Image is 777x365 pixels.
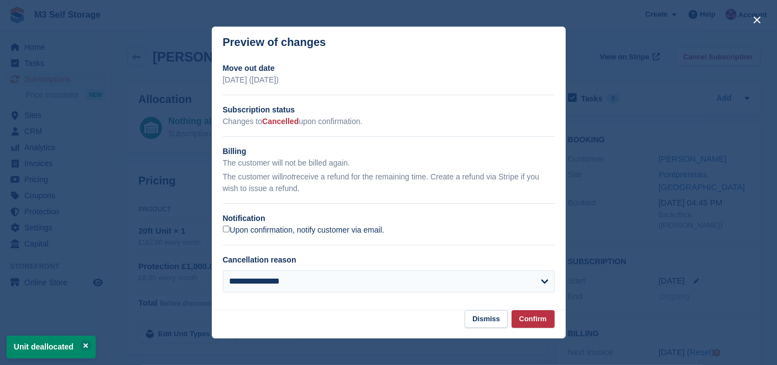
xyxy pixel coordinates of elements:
p: Unit deallocated [7,336,96,358]
em: not [283,172,293,181]
h2: Move out date [223,63,555,74]
p: Preview of changes [223,36,326,49]
p: Changes to upon confirmation. [223,116,555,127]
p: The customer will receive a refund for the remaining time. Create a refund via Stripe if you wish... [223,171,555,194]
button: Dismiss [465,310,508,328]
button: Confirm [512,310,555,328]
button: close [748,11,766,29]
p: [DATE] ([DATE]) [223,74,555,86]
p: The customer will not be billed again. [223,157,555,169]
label: Upon confirmation, notify customer via email. [223,225,384,235]
h2: Subscription status [223,104,555,116]
label: Cancellation reason [223,255,296,264]
h2: Billing [223,146,555,157]
input: Upon confirmation, notify customer via email. [223,225,230,233]
span: Cancelled [262,117,299,126]
h2: Notification [223,213,555,224]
